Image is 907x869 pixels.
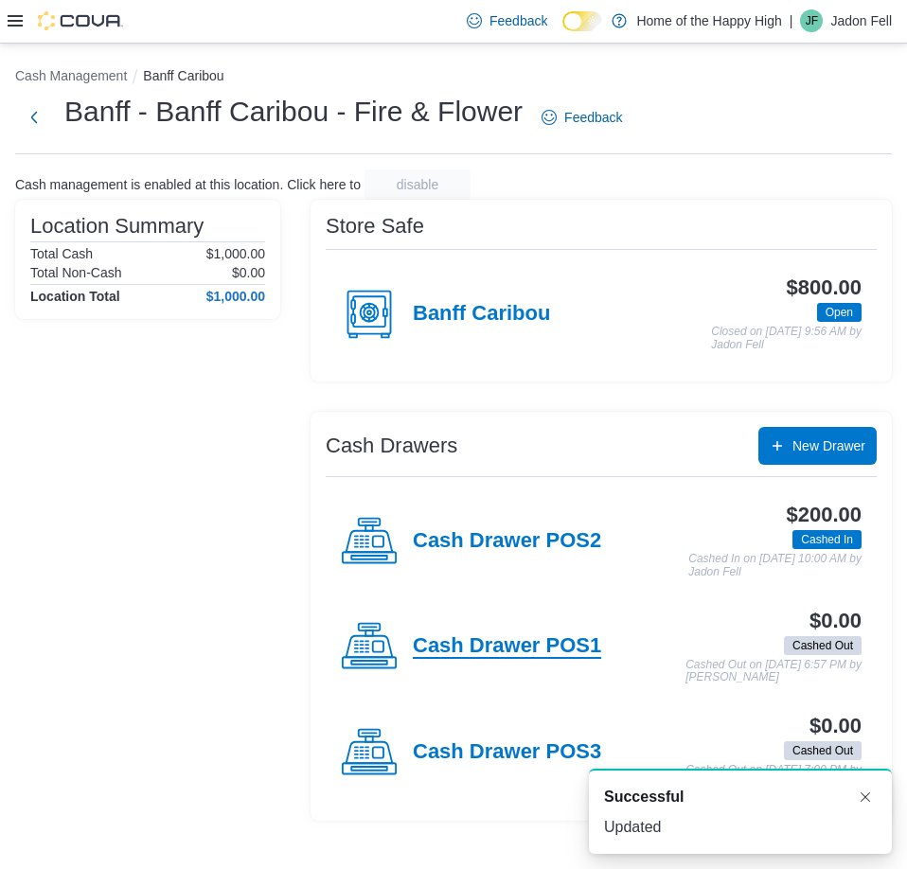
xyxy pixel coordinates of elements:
h3: Location Summary [30,215,204,238]
p: Cashed In on [DATE] 10:00 AM by Jadon Fell [688,553,862,578]
h4: $1,000.00 [206,289,265,304]
a: Feedback [534,98,630,136]
h3: $800.00 [787,276,862,299]
p: $0.00 [232,265,265,280]
span: Cashed In [801,531,853,548]
button: disable [365,169,471,200]
p: Closed on [DATE] 9:56 AM by Jadon Fell [711,326,862,351]
h3: $200.00 [787,504,862,526]
span: Cashed Out [784,741,862,760]
h1: Banff - Banff Caribou - Fire & Flower [64,93,523,131]
p: | [790,9,793,32]
div: Jadon Fell [800,9,823,32]
h4: Location Total [30,289,120,304]
p: Cashed Out on [DATE] 6:57 PM by [PERSON_NAME] [685,659,862,684]
span: JF [806,9,818,32]
span: Feedback [564,108,622,127]
button: Dismiss toast [854,786,877,808]
span: Cashed Out [792,637,853,654]
div: Notification [604,786,877,808]
h3: $0.00 [809,610,862,632]
span: Dark Mode [562,31,563,32]
span: Cashed In [792,530,862,549]
span: New Drawer [792,436,865,455]
p: Cash management is enabled at this location. Click here to [15,177,361,192]
span: disable [397,175,438,194]
span: Cashed Out [792,742,853,759]
span: Open [826,304,853,321]
h3: $0.00 [809,715,862,737]
h4: Cash Drawer POS3 [413,740,601,765]
input: Dark Mode [562,11,602,31]
h4: Cash Drawer POS2 [413,529,601,554]
h4: Banff Caribou [413,302,550,327]
h6: Total Cash [30,246,93,261]
p: $1,000.00 [206,246,265,261]
p: Jadon Fell [830,9,892,32]
h6: Total Non-Cash [30,265,122,280]
p: Home of the Happy High [636,9,781,32]
span: Successful [604,786,684,808]
button: Cash Management [15,68,127,83]
span: Feedback [489,11,547,30]
span: Open [817,303,862,322]
button: New Drawer [758,427,877,465]
nav: An example of EuiBreadcrumbs [15,66,892,89]
h3: Cash Drawers [326,434,457,457]
a: Feedback [459,2,555,40]
h4: Cash Drawer POS1 [413,634,601,659]
span: Cashed Out [784,636,862,655]
div: Updated [604,816,877,839]
button: Next [15,98,53,136]
button: Banff Caribou [143,68,223,83]
img: Cova [38,11,123,30]
h3: Store Safe [326,215,424,238]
